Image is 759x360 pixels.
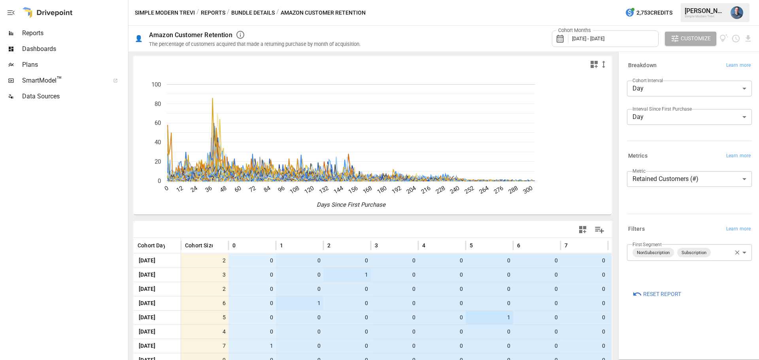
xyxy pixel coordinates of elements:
[248,185,257,194] text: 72
[134,72,606,215] svg: A chart.
[155,139,161,146] text: 40
[628,61,657,70] h6: Breakdown
[155,119,161,126] text: 60
[22,76,104,85] span: SmartModel
[568,240,580,251] button: Sort
[517,268,559,282] span: 0
[151,81,161,88] text: 100
[375,311,417,324] span: 0
[422,268,464,282] span: 0
[280,254,322,268] span: 0
[627,171,752,187] div: Retained Customers (#)
[634,248,673,257] span: NonSubscription
[289,185,300,196] text: 108
[22,60,126,70] span: Plans
[219,185,228,194] text: 48
[522,185,534,196] text: 300
[155,100,161,107] text: 80
[347,185,359,196] text: 156
[565,241,568,249] span: 7
[185,296,227,310] span: 6
[232,311,274,324] span: 0
[280,339,322,353] span: 0
[280,325,322,339] span: 0
[204,185,213,194] text: 36
[317,201,386,208] text: Days Since First Purchase
[627,287,687,301] button: Reset Report
[628,225,645,234] h6: Filters
[685,7,726,15] div: [PERSON_NAME]
[470,254,512,268] span: 0
[185,325,227,339] span: 4
[470,282,512,296] span: 0
[277,185,286,194] text: 96
[138,268,177,282] span: [DATE]
[22,28,126,38] span: Reports
[327,268,369,282] span: 1
[166,240,177,251] button: Sort
[565,325,606,339] span: 0
[565,296,606,310] span: 0
[185,254,227,268] span: 2
[138,339,177,353] span: [DATE]
[57,75,62,85] span: ™
[470,325,512,339] span: 0
[726,225,751,233] span: Learn more
[391,185,402,196] text: 192
[470,339,512,353] span: 0
[375,339,417,353] span: 0
[280,268,322,282] span: 0
[422,311,464,324] span: 0
[632,168,646,174] label: Metric
[318,185,330,196] text: 132
[565,268,606,282] span: 0
[628,152,648,160] h6: Metrics
[213,240,225,251] button: Sort
[517,339,559,353] span: 0
[470,311,512,324] span: 1
[155,158,161,165] text: 20
[681,34,711,43] span: Customize
[189,184,199,194] text: 24
[185,268,227,282] span: 3
[744,34,753,43] button: Download report
[426,240,437,251] button: Sort
[362,185,374,196] text: 168
[422,339,464,353] span: 0
[665,32,716,46] button: Customize
[632,241,662,248] label: First Segment
[376,185,388,196] text: 180
[163,185,170,192] text: 0
[565,254,606,268] span: 0
[232,339,274,353] span: 1
[726,152,751,160] span: Learn more
[232,282,274,296] span: 0
[232,254,274,268] span: 0
[565,339,606,353] span: 0
[517,254,559,268] span: 0
[185,339,227,353] span: 7
[478,184,490,195] text: 264
[280,282,322,296] span: 0
[632,106,692,112] label: Interval Since First Purchase
[232,268,274,282] span: 0
[685,15,726,18] div: Simple Modern Trevi
[719,32,729,46] button: View documentation
[236,240,247,251] button: Sort
[627,81,752,96] div: Day
[405,184,417,195] text: 204
[422,282,464,296] span: 0
[138,282,177,296] span: [DATE]
[521,240,532,251] button: Sort
[327,325,369,339] span: 0
[201,8,225,18] button: Reports
[731,34,740,43] button: Schedule report
[262,184,272,194] text: 84
[332,184,345,195] text: 144
[135,8,195,18] button: Simple Modern Trevi
[731,6,743,19] img: Mike Beckham
[138,325,177,339] span: [DATE]
[463,185,475,196] text: 252
[493,185,504,196] text: 276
